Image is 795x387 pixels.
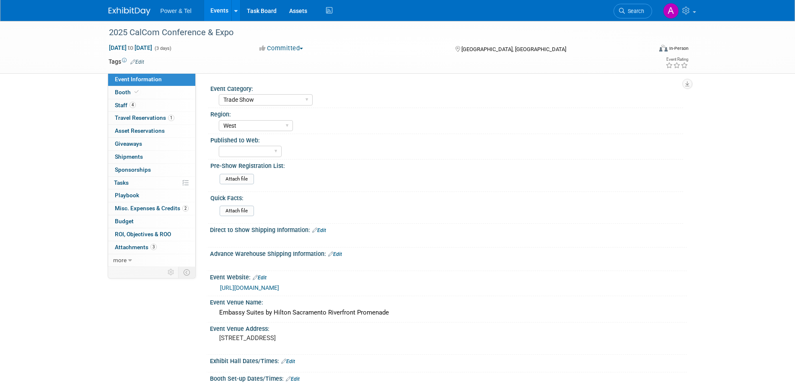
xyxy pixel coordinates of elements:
[106,25,640,40] div: 2025 CalCom Conference & Expo
[178,267,195,278] td: Toggle Event Tabs
[328,251,342,257] a: Edit
[210,134,683,144] div: Published to Web:
[113,257,127,263] span: more
[108,254,195,267] a: more
[130,59,144,65] a: Edit
[216,306,681,319] div: Embassy Suites by Hilton Sacramento Riverfront Promenade
[108,151,195,163] a: Shipments
[109,57,144,66] td: Tags
[210,108,683,119] div: Region:
[663,3,679,19] img: Alina Dorion
[312,227,326,233] a: Edit
[625,8,644,14] span: Search
[161,8,192,14] span: Power & Tel
[210,355,687,366] div: Exhibit Hall Dates/Times:
[461,46,566,52] span: [GEOGRAPHIC_DATA], [GEOGRAPHIC_DATA]
[220,284,279,291] a: [URL][DOMAIN_NAME]
[115,231,171,237] span: ROI, Objectives & ROO
[108,228,195,241] a: ROI, Objectives & ROO
[108,177,195,189] a: Tasks
[666,57,688,62] div: Event Rating
[115,244,157,250] span: Attachments
[115,205,189,212] span: Misc. Expenses & Credits
[108,189,195,202] a: Playbook
[210,322,687,333] div: Event Venue Address:
[115,102,136,108] span: Staff
[182,205,189,212] span: 2
[108,99,195,112] a: Staff4
[127,44,135,51] span: to
[108,164,195,176] a: Sponsorships
[115,76,162,83] span: Event Information
[253,275,267,281] a: Edit
[150,244,157,250] span: 3
[286,376,300,382] a: Edit
[210,271,687,282] div: Event Website:
[115,218,134,224] span: Budget
[115,89,140,95] span: Booth
[210,192,683,202] div: Quick Facts:
[114,179,129,186] span: Tasks
[115,127,165,134] span: Asset Reservations
[164,267,179,278] td: Personalize Event Tab Strip
[115,114,174,121] span: Travel Reservations
[281,359,295,364] a: Edit
[669,45,689,52] div: In-Person
[115,192,139,199] span: Playbook
[210,248,687,258] div: Advance Warehouse Shipping Information:
[210,83,683,93] div: Event Category:
[210,296,687,307] div: Event Venue Name:
[108,202,195,215] a: Misc. Expenses & Credits2
[129,102,136,108] span: 4
[108,125,195,137] a: Asset Reservations
[108,241,195,254] a: Attachments3
[108,86,195,99] a: Booth
[115,140,142,147] span: Giveaways
[109,7,150,15] img: ExhibitDay
[659,45,668,52] img: Format-Inperson.png
[115,166,151,173] span: Sponsorships
[210,160,683,170] div: Pre-Show Registration List:
[108,215,195,228] a: Budget
[154,46,171,51] span: (3 days)
[108,138,195,150] a: Giveaways
[108,112,195,124] a: Travel Reservations1
[168,115,174,121] span: 1
[256,44,306,53] button: Committed
[109,44,153,52] span: [DATE] [DATE]
[135,90,139,94] i: Booth reservation complete
[108,73,195,86] a: Event Information
[614,4,652,18] a: Search
[219,334,399,342] pre: [STREET_ADDRESS]
[115,153,143,160] span: Shipments
[603,44,689,56] div: Event Format
[210,224,687,235] div: Direct to Show Shipping Information:
[210,372,687,383] div: Booth Set-up Dates/Times:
